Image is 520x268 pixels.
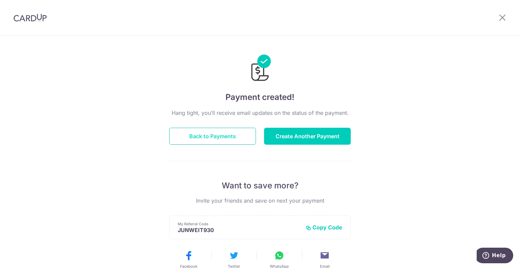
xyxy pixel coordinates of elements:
img: CardUp [14,14,47,22]
p: Hang tight, you’ll receive email updates on the status of the payment. [169,109,351,117]
p: Want to save more? [169,180,351,191]
p: Invite your friends and save on next your payment [169,197,351,205]
iframe: Opens a widget where you can find more information [477,248,513,265]
button: Create Another Payment [264,128,351,145]
p: My Referral Code [178,221,300,227]
button: Back to Payments [169,128,256,145]
h4: Payment created! [169,91,351,103]
img: Payments [249,55,271,83]
button: Copy Code [306,224,342,231]
p: JUNWEIT930 [178,227,300,233]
